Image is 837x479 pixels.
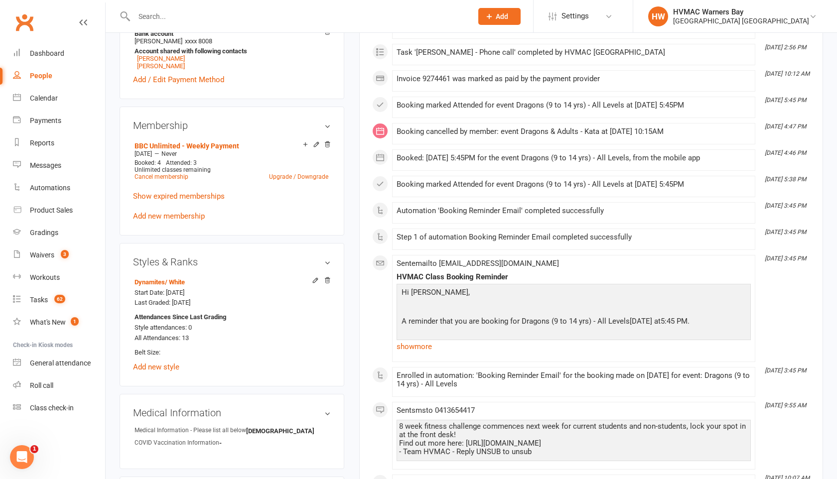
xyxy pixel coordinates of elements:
[397,180,751,189] div: Booking marked Attended for event Dragons (9 to 14 yrs) - All Levels at [DATE] 5:45PM
[135,334,189,342] span: All Attendances: 13
[399,315,748,330] p: A reminder that you are booking for Dragons (9 to 14 yrs) - All Levels 5:45 PM
[185,37,212,45] span: xxxx 8008
[397,154,751,162] div: Booked: [DATE] 5:45PM for the event Dragons (9 to 14 yrs) - All Levels, from the mobile app
[397,127,751,136] div: Booking cancelled by member: event Dragons & Adults - Kata at [DATE] 10:15AM
[30,161,61,169] div: Messages
[397,233,751,241] div: Step 1 of automation Booking Reminder Email completed successfully
[137,62,185,70] a: [PERSON_NAME]
[161,150,177,157] span: Never
[13,374,105,397] a: Roll call
[397,340,751,354] a: show more
[135,289,184,296] span: Start Date: [DATE]
[135,150,152,157] span: [DATE]
[137,55,185,62] a: [PERSON_NAME]
[133,120,331,131] h3: Membership
[135,438,219,448] div: COVID Vaccination Information
[135,324,192,331] span: Style attendances: 0
[765,402,806,409] i: [DATE] 9:55 AM
[54,295,65,303] span: 62
[468,288,470,297] span: ,
[13,65,105,87] a: People
[397,48,751,57] div: Task '[PERSON_NAME] - Phone call' completed by HVMAC [GEOGRAPHIC_DATA]
[30,49,64,57] div: Dashboard
[30,296,48,304] div: Tasks
[30,445,38,453] span: 1
[13,87,105,110] a: Calendar
[30,229,58,237] div: Gradings
[13,177,105,199] a: Automations
[12,10,37,35] a: Clubworx
[135,173,188,180] a: Cancel membership
[135,159,161,166] span: Booked: 4
[397,259,559,268] span: Sent email to [EMAIL_ADDRESS][DOMAIN_NAME]
[246,427,314,435] strong: [DEMOGRAPHIC_DATA]
[30,273,60,281] div: Workouts
[478,8,521,25] button: Add
[13,244,105,266] a: Waivers 3
[133,256,331,267] h3: Styles & Ranks
[30,184,70,192] div: Automations
[13,289,105,311] a: Tasks 62
[135,30,326,37] strong: Bank account
[30,381,53,389] div: Roll call
[30,318,66,326] div: What's New
[166,159,197,166] span: Attended: 3
[399,286,748,301] p: Hi [PERSON_NAME]
[30,72,52,80] div: People
[561,5,589,27] span: Settings
[133,74,224,86] a: Add / Edit Payment Method
[397,371,751,388] div: Enrolled in automation: 'Booking Reminder Email' for the booking made on [DATE] for event: Dragon...
[648,6,668,26] div: HW
[133,407,331,418] h3: Medical Information
[496,12,508,20] span: Add
[397,75,751,83] div: Invoice 9274461 was marked as paid by the payment provider
[133,192,225,201] a: Show expired memberships
[765,202,806,209] i: [DATE] 3:45 PM
[30,139,54,147] div: Reports
[219,439,277,447] strong: -
[133,212,205,221] a: Add new membership
[13,311,105,334] a: What's New1
[30,117,61,124] div: Payments
[13,154,105,177] a: Messages
[765,229,806,236] i: [DATE] 3:45 PM
[765,149,806,156] i: [DATE] 4:46 PM
[765,176,806,183] i: [DATE] 5:38 PM
[399,422,748,456] div: 8 week fitness challenge commences next week for current students and non-students, lock your spo...
[135,278,185,286] a: Dynamites
[673,7,809,16] div: HVMAC Warners Bay
[765,255,806,262] i: [DATE] 3:45 PM
[30,94,58,102] div: Calendar
[765,123,806,130] i: [DATE] 4:47 PM
[630,317,661,326] span: [DATE] at
[133,362,179,371] a: Add new style
[13,199,105,222] a: Product Sales
[135,47,326,55] strong: Account shared with following contacts
[165,278,185,286] span: / White
[765,44,806,51] i: [DATE] 2:56 PM
[133,28,331,71] li: [PERSON_NAME]
[30,206,73,214] div: Product Sales
[397,406,475,415] span: Sent sms to 0413654417
[397,207,751,215] div: Automation 'Booking Reminder Email' completed successfully
[13,266,105,289] a: Workouts
[765,97,806,104] i: [DATE] 5:45 PM
[30,404,74,412] div: Class check-in
[673,16,809,25] div: [GEOGRAPHIC_DATA] [GEOGRAPHIC_DATA]
[10,445,34,469] iframe: Intercom live chat
[13,110,105,132] a: Payments
[135,312,226,323] strong: Attendances Since Last Grading
[269,173,328,180] a: Upgrade / Downgrade
[131,9,465,23] input: Search...
[13,132,105,154] a: Reports
[397,273,751,281] div: HVMAC Class Booking Reminder
[13,42,105,65] a: Dashboard
[13,352,105,374] a: General attendance kiosk mode
[71,317,79,326] span: 1
[135,142,239,150] a: BBC Unlimited - Weekly Payment
[13,397,105,419] a: Class kiosk mode
[135,299,190,306] span: Last Graded: [DATE]
[135,426,246,435] div: Medical Information - Please list all below
[61,250,69,258] span: 3
[132,150,331,158] div: —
